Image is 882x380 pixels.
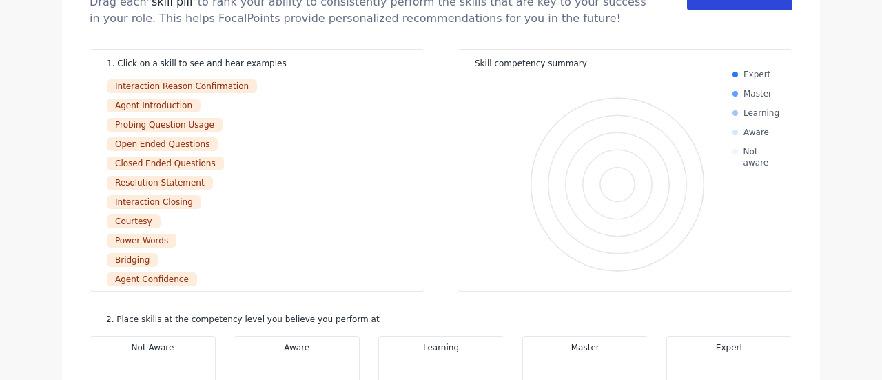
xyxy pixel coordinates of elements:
div: Expert [743,69,770,80]
div: Open Ended Questions [107,137,218,151]
div: Courtesy [107,214,161,228]
div: Skill competency summary [475,58,783,69]
div: Probing Question Usage [107,118,223,132]
div: Not aware [743,146,783,168]
div: Power Words [107,234,176,248]
div: 2. Place skills at the competency level you believe you perform at [106,314,792,325]
div: Interaction Closing [107,195,201,209]
div: Closed Ended Questions [107,157,224,170]
div: Resolution Statement [107,176,213,190]
div: Agent Introduction [107,99,201,112]
div: Interaction Reason Confirmation [107,79,257,93]
svg: Interactive chart [502,69,732,300]
div: Learning [743,108,779,119]
div: Master [743,88,772,99]
div: Aware [743,127,769,138]
div: Bridging [107,253,158,267]
div: Agent Confidence [107,272,197,286]
div: Chart. Highcharts interactive chart. [502,69,732,300]
div: 1. Click on a skill to see and hear examples [107,58,407,69]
